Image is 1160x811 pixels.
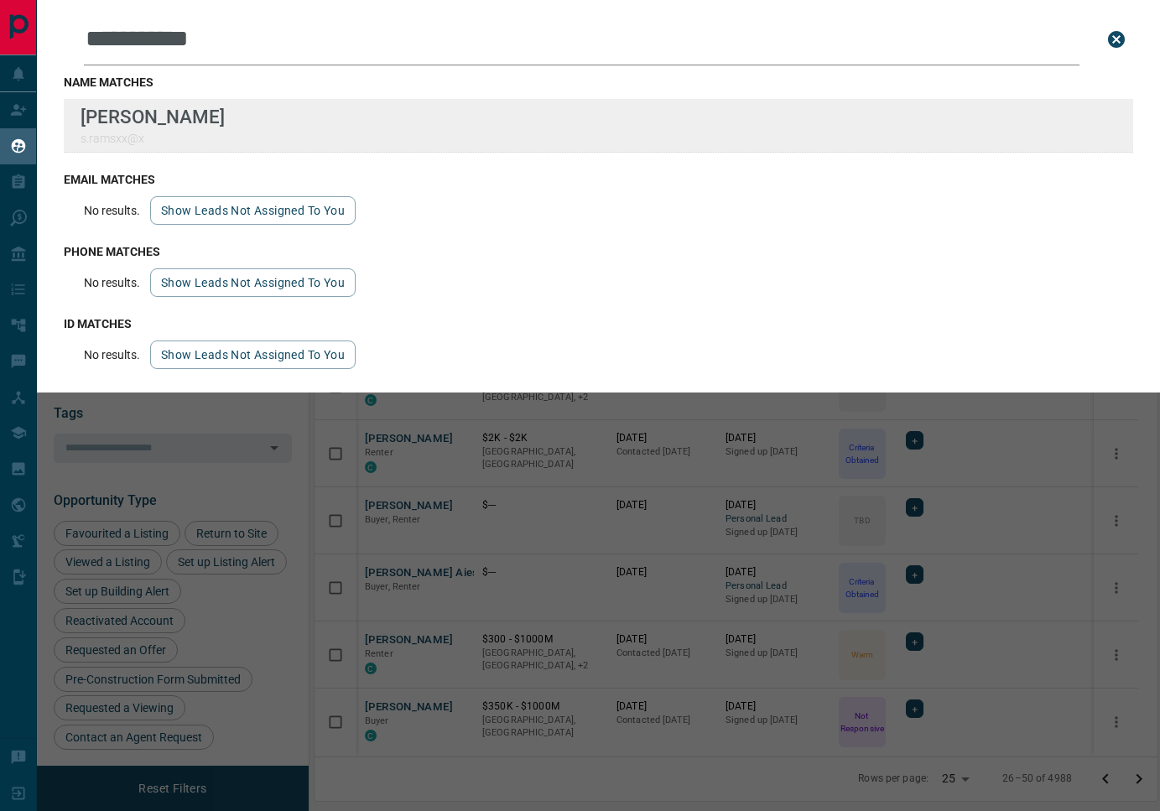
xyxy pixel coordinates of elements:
[150,196,356,225] button: show leads not assigned to you
[1100,23,1133,56] button: close search bar
[64,245,1133,258] h3: phone matches
[81,132,225,145] p: s.ramsxx@x
[81,106,225,127] p: [PERSON_NAME]
[64,75,1133,89] h3: name matches
[84,276,140,289] p: No results.
[64,173,1133,186] h3: email matches
[150,268,356,297] button: show leads not assigned to you
[64,317,1133,330] h3: id matches
[84,204,140,217] p: No results.
[150,341,356,369] button: show leads not assigned to you
[84,348,140,361] p: No results.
